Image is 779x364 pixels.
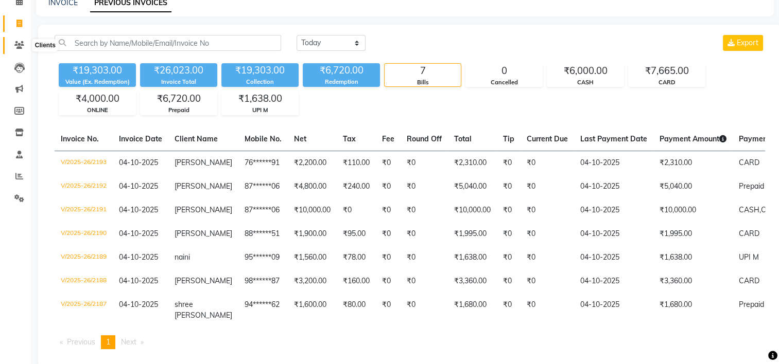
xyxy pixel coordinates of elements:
[527,134,568,143] span: Current Due
[448,222,497,246] td: ₹1,995.00
[497,293,521,327] td: ₹0
[288,246,337,269] td: ₹1,560.00
[119,300,158,309] span: 04-10-2025
[385,78,461,87] div: Bills
[574,269,653,293] td: 04-10-2025
[288,198,337,222] td: ₹10,000.00
[175,252,190,262] span: naini
[55,222,113,246] td: V/2025-26/2190
[288,175,337,198] td: ₹4,800.00
[288,151,337,175] td: ₹2,200.00
[61,134,99,143] span: Invoice No.
[574,246,653,269] td: 04-10-2025
[521,293,574,327] td: ₹0
[67,337,95,347] span: Previous
[288,222,337,246] td: ₹1,900.00
[401,293,448,327] td: ₹0
[574,222,653,246] td: 04-10-2025
[739,229,759,238] span: CARD
[119,158,158,167] span: 04-10-2025
[337,269,376,293] td: ₹160.00
[401,151,448,175] td: ₹0
[739,181,764,191] span: Prepaid
[376,293,401,327] td: ₹0
[376,175,401,198] td: ₹0
[337,151,376,175] td: ₹110.00
[294,134,306,143] span: Net
[337,222,376,246] td: ₹95.00
[653,269,733,293] td: ₹3,360.00
[629,78,705,87] div: CARD
[55,175,113,198] td: V/2025-26/2192
[653,293,733,327] td: ₹1,680.00
[245,134,282,143] span: Mobile No.
[580,134,647,143] span: Last Payment Date
[653,198,733,222] td: ₹10,000.00
[55,269,113,293] td: V/2025-26/2188
[521,151,574,175] td: ₹0
[55,335,765,349] nav: Pagination
[55,151,113,175] td: V/2025-26/2193
[106,337,110,347] span: 1
[401,222,448,246] td: ₹0
[448,198,497,222] td: ₹10,000.00
[32,40,58,52] div: Clients
[337,198,376,222] td: ₹0
[175,181,232,191] span: [PERSON_NAME]
[337,293,376,327] td: ₹80.00
[175,134,218,143] span: Client Name
[376,222,401,246] td: ₹0
[448,269,497,293] td: ₹3,360.00
[175,229,232,238] span: [PERSON_NAME]
[739,300,764,309] span: Prepaid
[59,63,136,78] div: ₹19,303.00
[547,78,624,87] div: CASH
[547,64,624,78] div: ₹6,000.00
[521,175,574,198] td: ₹0
[737,38,758,47] span: Export
[448,246,497,269] td: ₹1,638.00
[59,106,135,115] div: ONLINE
[574,293,653,327] td: 04-10-2025
[629,64,705,78] div: ₹7,665.00
[221,78,299,86] div: Collection
[175,158,232,167] span: [PERSON_NAME]
[653,151,733,175] td: ₹2,310.00
[119,229,158,238] span: 04-10-2025
[337,246,376,269] td: ₹78.00
[303,78,380,86] div: Redemption
[497,222,521,246] td: ₹0
[497,246,521,269] td: ₹0
[401,269,448,293] td: ₹0
[175,300,232,320] span: shree [PERSON_NAME]
[55,246,113,269] td: V/2025-26/2189
[401,175,448,198] td: ₹0
[497,175,521,198] td: ₹0
[119,205,158,214] span: 04-10-2025
[660,134,726,143] span: Payment Amount
[466,64,542,78] div: 0
[222,106,298,115] div: UPI M
[497,269,521,293] td: ₹0
[385,64,461,78] div: 7
[503,134,514,143] span: Tip
[221,63,299,78] div: ₹19,303.00
[739,276,759,285] span: CARD
[376,151,401,175] td: ₹0
[454,134,472,143] span: Total
[55,293,113,327] td: V/2025-26/2187
[55,198,113,222] td: V/2025-26/2191
[739,205,761,214] span: CASH,
[119,252,158,262] span: 04-10-2025
[653,222,733,246] td: ₹1,995.00
[140,78,217,86] div: Invoice Total
[119,134,162,143] span: Invoice Date
[574,198,653,222] td: 04-10-2025
[448,151,497,175] td: ₹2,310.00
[407,134,442,143] span: Round Off
[303,63,380,78] div: ₹6,720.00
[739,158,759,167] span: CARD
[343,134,356,143] span: Tax
[723,35,763,51] button: Export
[521,269,574,293] td: ₹0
